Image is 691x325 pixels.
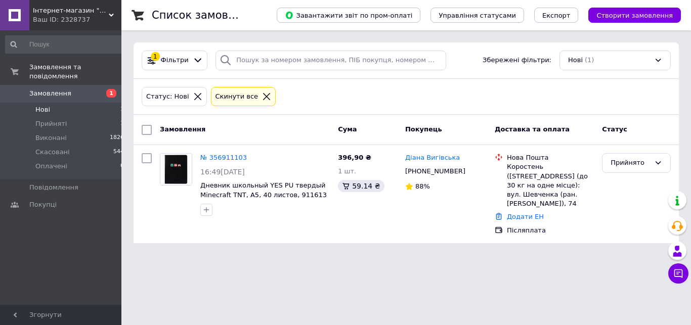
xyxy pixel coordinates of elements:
[120,105,124,114] span: 1
[113,148,124,157] span: 544
[200,168,245,176] span: 16:49[DATE]
[277,8,420,23] button: Завантажити звіт по пром-оплаті
[405,125,442,133] span: Покупець
[120,119,124,128] span: 1
[534,8,579,23] button: Експорт
[568,56,583,65] span: Нові
[200,154,247,161] a: № 356911103
[35,119,67,128] span: Прийняті
[29,89,71,98] span: Замовлення
[213,91,261,102] div: Cкинути все
[110,133,124,143] span: 1826
[29,183,78,192] span: Повідомлення
[596,12,673,19] span: Створити замовлення
[338,125,357,133] span: Cума
[338,180,384,192] div: 59.14 ₴
[439,12,516,19] span: Управління статусами
[430,8,524,23] button: Управління статусами
[151,52,160,61] div: 1
[152,9,254,21] h1: Список замовлень
[338,154,371,161] span: 396,90 ₴
[403,165,467,178] div: [PHONE_NUMBER]
[29,200,57,209] span: Покупці
[578,11,681,19] a: Створити замовлення
[542,12,571,19] span: Експорт
[602,125,627,133] span: Статус
[160,125,205,133] span: Замовлення
[588,8,681,23] button: Створити замовлення
[29,63,121,81] span: Замовлення та повідомлення
[35,148,70,157] span: Скасовані
[5,35,125,54] input: Пошук
[33,6,109,15] span: Інтернет-магазин "Cubi"
[144,91,191,102] div: Статус: Нові
[507,226,594,235] div: Післяплата
[585,56,594,64] span: (1)
[483,56,551,65] span: Збережені фільтри:
[507,213,544,220] a: Додати ЕН
[285,11,412,20] span: Завантажити звіт по пром-оплаті
[507,153,594,162] div: Нова Пошта
[507,162,594,208] div: Коростень ([STREET_ADDRESS] (до 30 кг на одне місце): вул. Шевченка (ран. [PERSON_NAME]), 74
[338,167,356,175] span: 1 шт.
[35,133,67,143] span: Виконані
[160,153,192,185] a: Фото товару
[200,181,327,199] a: Дневник школьный YES PU твердый Minecraft TNT, А5, 40 листов, 911613
[35,162,67,171] span: Оплачені
[405,153,460,163] a: Діана Вигівська
[160,154,192,185] img: Фото товару
[161,56,189,65] span: Фільтри
[33,15,121,24] div: Ваш ID: 2328737
[215,51,446,70] input: Пошук за номером замовлення, ПІБ покупця, номером телефону, Email, номером накладної
[35,105,50,114] span: Нові
[668,263,688,284] button: Чат з покупцем
[120,162,124,171] span: 0
[415,182,430,190] span: 88%
[611,158,650,168] div: Прийнято
[106,89,116,98] span: 1
[495,125,570,133] span: Доставка та оплата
